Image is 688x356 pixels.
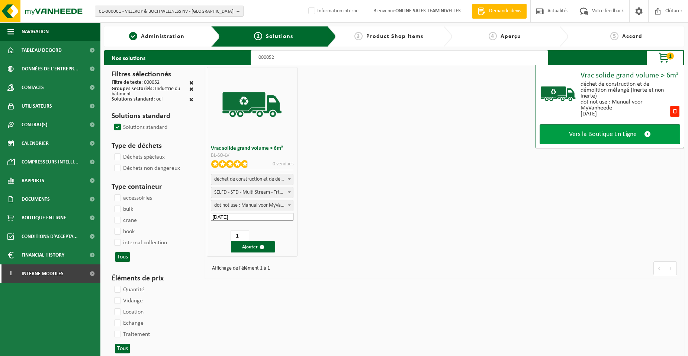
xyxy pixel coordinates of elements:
[115,252,130,262] button: Tous
[226,32,321,41] a: 2Solutions
[646,50,684,65] button: 1
[22,41,62,60] span: Tableau de bord
[22,134,49,153] span: Calendrier
[211,200,293,211] span: dot not use : Manual voor MyVanheede
[22,190,50,209] span: Documents
[112,97,163,103] div: : oui
[231,241,275,252] button: Ajouter
[211,213,293,221] input: Date de début
[22,264,64,283] span: Interne modules
[340,32,437,41] a: 3Product Shop Items
[22,60,78,78] span: Données de l'entrepr...
[22,246,64,264] span: Financial History
[113,152,165,163] label: Déchets spéciaux
[22,97,52,115] span: Utilisateurs
[211,200,293,211] span: dot not use : Manual voor MyVanheede
[141,34,184,39] span: Administration
[104,50,153,65] h2: Nos solutions
[22,22,49,41] span: Navigation
[581,99,669,111] div: dot not use : Manual voor MyVanheede
[113,318,144,329] label: Echange
[501,34,521,39] span: Aperçu
[7,264,14,283] span: I
[22,153,78,171] span: Compresseurs intelli...
[211,174,293,185] span: déchet de construction et de démolition mélangé (inerte et non inerte)
[489,32,497,40] span: 4
[254,32,262,40] span: 2
[113,237,167,248] label: internal collection
[22,115,47,134] span: Contrat(s)
[113,306,144,318] label: Location
[395,8,461,14] strong: ONLINE SALES TEAM NIVELLES
[108,32,205,41] a: 1Administration
[572,32,681,41] a: 5Accord
[487,7,523,15] span: Demande devis
[211,187,293,198] span: SELFD - STD - Multi Stream - Trtmt/wu (SP-M-000052)
[366,34,423,39] span: Product Shop Items
[569,130,637,138] span: Vers la Boutique En Ligne
[354,32,363,40] span: 3
[112,80,160,86] div: : 000052
[113,193,152,204] label: accessoiries
[113,295,143,306] label: Vidange
[221,73,284,136] img: BL-SO-LV
[113,204,133,215] label: bulk
[666,53,674,60] span: 1
[610,32,618,40] span: 5
[113,329,150,340] label: Traitement
[112,140,193,152] h3: Type de déchets
[211,174,293,185] span: déchet de construction et de démolition mélangé (inerte et non inerte)
[540,124,680,144] a: Vers la Boutique En Ligne
[113,163,180,174] label: Déchets non dangereux
[112,86,152,92] span: Groupes sectoriels
[22,171,44,190] span: Rapports
[208,262,270,275] div: Affichage de l'élément 1 à 1
[211,146,293,151] h3: Vrac solide grand volume > 6m³
[95,6,244,17] button: 01-000001 - VILLEROY & BOCH WELLNESS NV - [GEOGRAPHIC_DATA]
[472,4,527,19] a: Demande devis
[22,209,66,227] span: Boutique en ligne
[112,69,193,80] h3: Filtres sélectionnés
[99,6,234,17] span: 01-000001 - VILLEROY & BOCH WELLNESS NV - [GEOGRAPHIC_DATA]
[112,96,154,102] span: Solutions standard
[113,226,135,237] label: hook
[112,80,141,85] span: Filtre de texte
[273,160,293,168] p: 0 vendues
[231,230,250,241] input: 1
[113,215,137,226] label: crane
[113,284,144,295] label: Quantité
[211,187,293,198] span: SELFD - STD - Multi Stream - Trtmt/wu (SP-M-000052)
[113,122,167,133] label: Solutions standard
[581,81,669,99] div: déchet de construction et de démolition mélangé (inerte et non inerte)
[581,72,680,79] div: Vrac solide grand volume > 6m³
[211,153,293,158] div: BL-SO-LV
[112,111,193,122] h3: Solutions standard
[540,75,577,112] img: BL-SO-LV
[622,34,642,39] span: Accord
[115,344,130,353] button: Tous
[22,78,44,97] span: Contacts
[22,227,78,246] span: Conditions d'accepta...
[112,86,189,97] div: : Industrie du bâtiment
[112,273,193,284] h3: Éléments de prix
[129,32,137,40] span: 1
[266,34,293,39] span: Solutions
[456,32,553,41] a: 4Aperçu
[251,50,548,65] input: Chercher
[307,6,359,17] label: Information interne
[112,181,193,193] h3: Type containeur
[581,111,669,117] div: [DATE]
